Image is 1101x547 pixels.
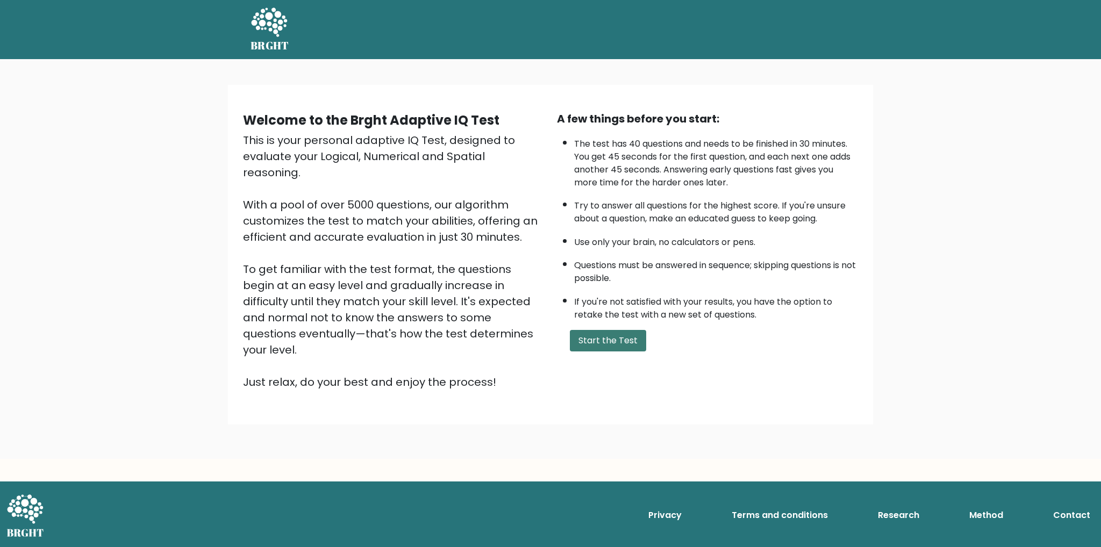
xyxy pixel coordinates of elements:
[1049,505,1095,526] a: Contact
[574,194,858,225] li: Try to answer all questions for the highest score. If you're unsure about a question, make an edu...
[251,39,289,52] h5: BRGHT
[570,330,646,351] button: Start the Test
[243,111,499,129] b: Welcome to the Brght Adaptive IQ Test
[243,132,544,390] div: This is your personal adaptive IQ Test, designed to evaluate your Logical, Numerical and Spatial ...
[251,4,289,55] a: BRGHT
[727,505,832,526] a: Terms and conditions
[574,290,858,321] li: If you're not satisfied with your results, you have the option to retake the test with a new set ...
[574,132,858,189] li: The test has 40 questions and needs to be finished in 30 minutes. You get 45 seconds for the firs...
[574,254,858,285] li: Questions must be answered in sequence; skipping questions is not possible.
[874,505,924,526] a: Research
[574,231,858,249] li: Use only your brain, no calculators or pens.
[644,505,686,526] a: Privacy
[557,111,858,127] div: A few things before you start:
[965,505,1007,526] a: Method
